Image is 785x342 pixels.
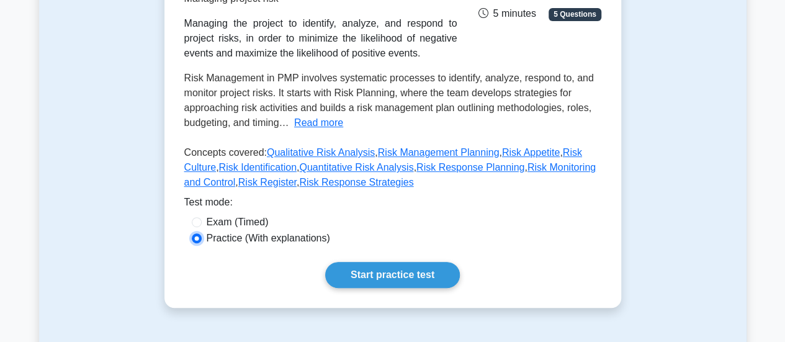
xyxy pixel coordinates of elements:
a: Risk Identification [219,162,297,173]
a: Risk Response Strategies [299,177,413,187]
span: 5 Questions [549,8,601,20]
label: Exam (Timed) [207,215,269,230]
a: Risk Response Planning [416,162,524,173]
button: Read more [294,115,343,130]
a: Risk Appetite [502,147,560,158]
span: 5 minutes [478,8,536,19]
span: Risk Management in PMP involves systematic processes to identify, analyze, respond to, and monito... [184,73,594,128]
a: Risk Register [238,177,297,187]
a: Start practice test [325,262,460,288]
a: Risk Management Planning [378,147,500,158]
div: Test mode: [184,195,601,215]
label: Practice (With explanations) [207,231,330,246]
a: Quantitative Risk Analysis [299,162,413,173]
a: Qualitative Risk Analysis [267,147,375,158]
p: Concepts covered: , , , , , , , , , [184,145,601,195]
div: Managing the project to identify, analyze, and respond to project risks, in order to minimize the... [184,16,457,61]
